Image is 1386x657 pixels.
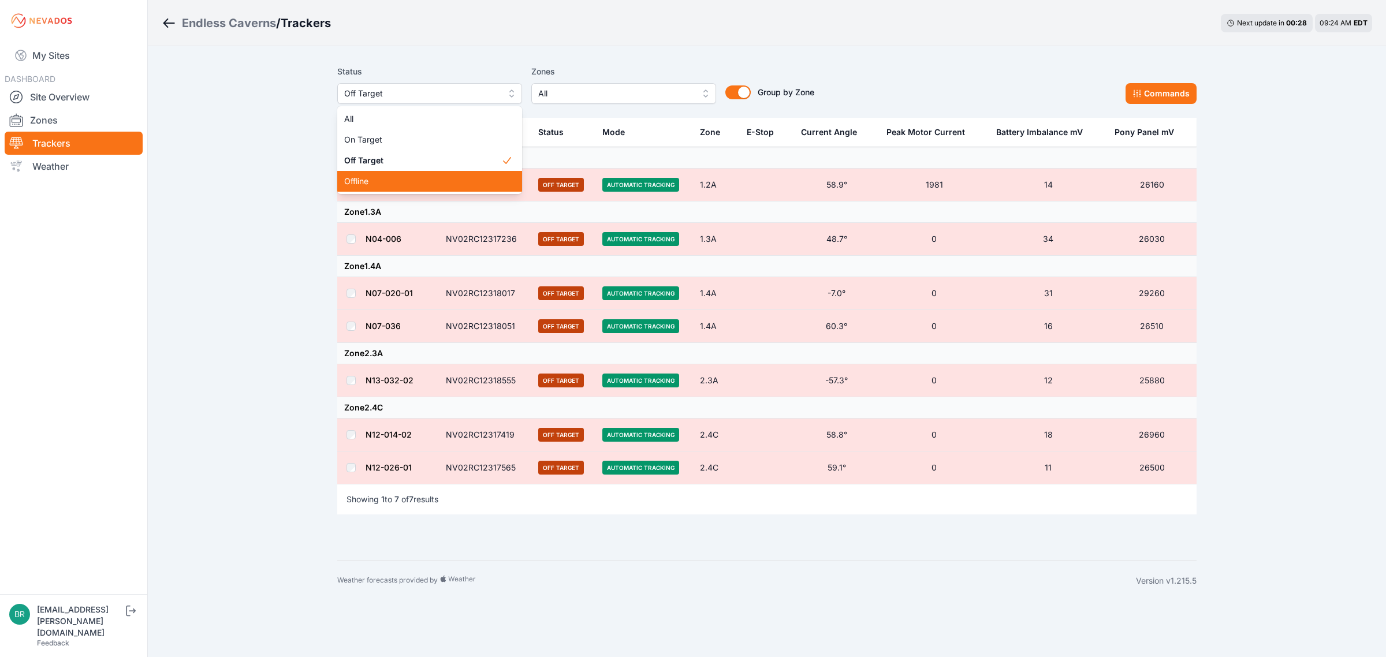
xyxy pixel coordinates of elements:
[344,113,501,125] span: All
[344,134,501,145] span: On Target
[344,87,499,100] span: Off Target
[337,106,522,194] div: Off Target
[337,83,522,104] button: Off Target
[344,155,501,166] span: Off Target
[344,176,501,187] span: Offline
